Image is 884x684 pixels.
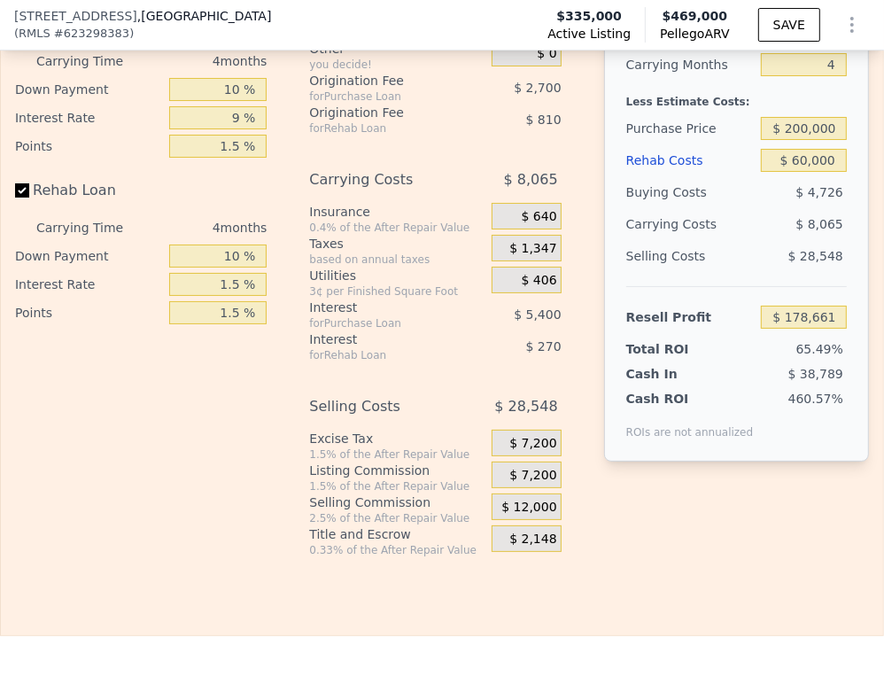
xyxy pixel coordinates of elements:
div: based on annual taxes [309,253,484,267]
span: $ 4,726 [796,185,843,199]
span: # 623298383 [54,25,129,43]
div: Buying Costs [626,176,755,208]
span: $ 28,548 [788,249,843,263]
div: 3¢ per Finished Square Foot [309,284,484,299]
div: Selling Costs [626,240,755,272]
div: Taxes [309,235,484,253]
div: for Rehab Loan [309,348,456,362]
span: $469,000 [663,9,728,23]
div: for Purchase Loan [309,89,456,104]
div: Carrying Costs [309,164,456,196]
div: Points [15,132,162,160]
div: 4 months [130,214,267,242]
span: $ 2,700 [514,81,561,95]
div: 0.33% of the After Repair Value [309,543,484,557]
span: , [GEOGRAPHIC_DATA] [137,7,272,25]
div: ROIs are not annualized [626,408,754,439]
div: for Purchase Loan [309,316,456,330]
span: $ 8,065 [504,164,558,196]
div: Interest Rate [15,104,162,132]
div: Selling Costs [309,391,456,423]
span: $ 1,347 [509,241,556,257]
div: Less Estimate Costs: [626,81,847,113]
div: 0.4% of the After Repair Value [309,221,484,235]
span: $ 7,200 [509,468,556,484]
div: Carrying Costs [626,208,717,240]
input: Rehab Loan [15,183,29,198]
div: Down Payment [15,75,162,104]
span: $ 810 [526,113,562,127]
div: Utilities [309,267,484,284]
div: Excise Tax [309,430,484,447]
span: $ 5,400 [514,307,561,322]
div: Listing Commission [309,462,484,479]
span: $ 2,148 [509,532,556,548]
div: Down Payment [15,242,162,270]
div: ( ) [14,25,134,43]
div: Insurance [309,203,484,221]
span: $ 640 [522,209,557,225]
span: $ 28,548 [494,391,557,423]
div: Carrying Time [36,214,123,242]
button: Show Options [834,7,870,43]
span: $ 12,000 [501,500,556,516]
div: Title and Escrow [309,525,484,543]
span: $335,000 [557,7,623,25]
div: Rehab Costs [626,144,755,176]
span: Pellego ARV [660,25,730,43]
span: [STREET_ADDRESS] [14,7,137,25]
span: $ 7,200 [509,436,556,452]
div: for Rehab Loan [309,121,456,136]
span: $ 38,789 [788,367,843,381]
label: Rehab Loan [15,175,162,206]
span: 460.57% [788,392,843,406]
div: 4 months [130,47,267,75]
div: 1.5% of the After Repair Value [309,479,484,494]
div: Cash In [626,365,706,383]
div: Points [15,299,162,327]
div: Carrying Months [626,49,755,81]
span: $ 406 [522,273,557,289]
div: you decide! [309,58,484,72]
div: Interest Rate [15,270,162,299]
span: Active Listing [547,25,631,43]
span: $ 8,065 [796,217,843,231]
span: 65.49% [796,342,843,356]
span: $ 0 [537,46,556,62]
div: Interest [309,330,456,348]
div: Origination Fee [309,104,456,121]
div: Selling Commission [309,494,484,511]
div: Carrying Time [36,47,123,75]
span: RMLS [19,25,50,43]
div: Origination Fee [309,72,456,89]
div: Total ROI [626,340,706,358]
button: SAVE [758,8,820,42]
div: 1.5% of the After Repair Value [309,447,484,462]
div: 2.5% of the After Repair Value [309,511,484,525]
div: Resell Profit [626,301,755,333]
div: Interest [309,299,456,316]
div: Purchase Price [626,113,755,144]
span: $ 270 [526,339,562,354]
div: Cash ROI [626,390,754,408]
